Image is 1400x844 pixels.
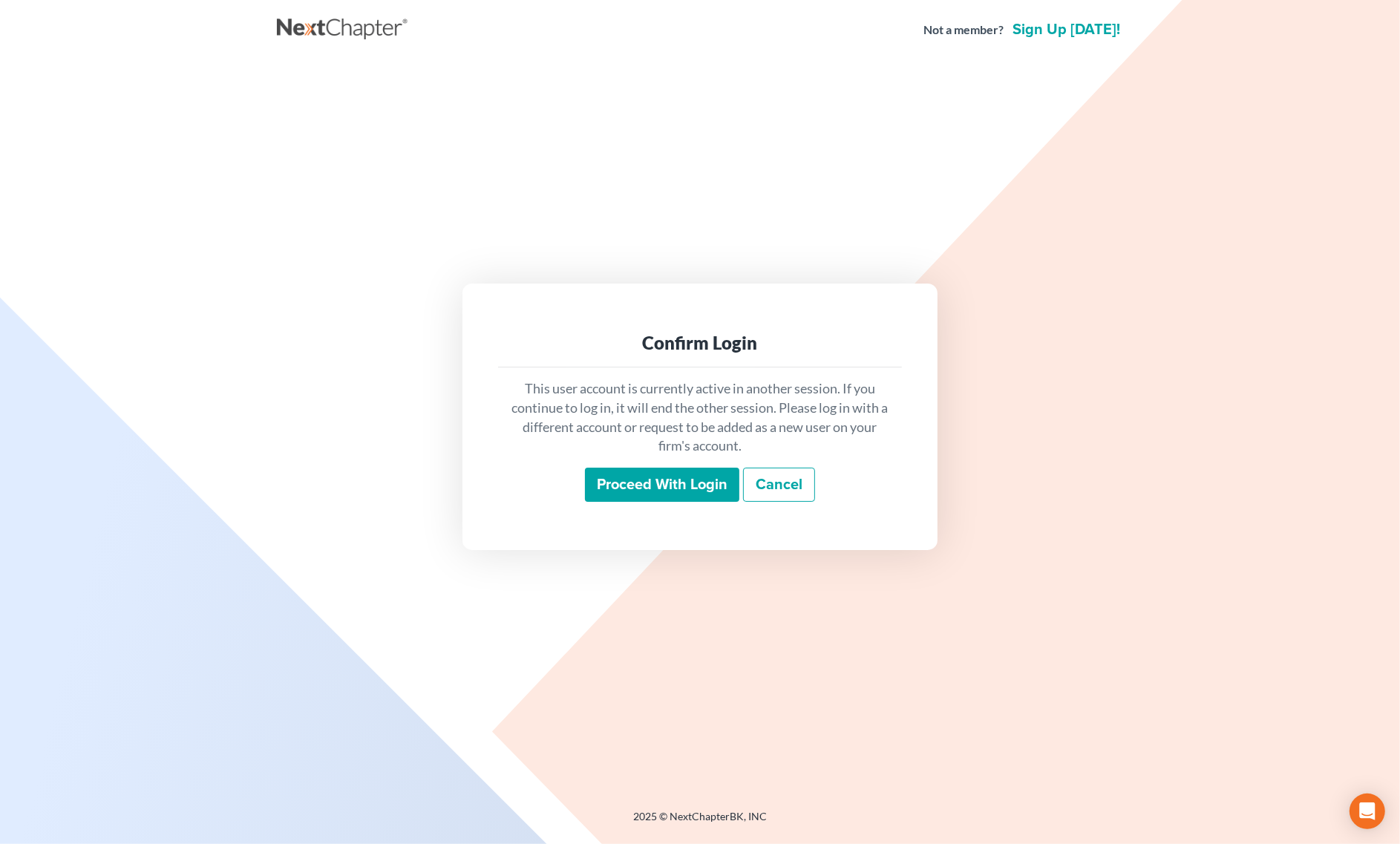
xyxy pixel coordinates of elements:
[585,468,739,502] input: Proceed with login
[1350,794,1385,829] div: Open Intercom Messenger
[510,331,890,355] div: Confirm Login
[277,809,1123,836] div: 2025 © NextChapterBK, INC
[1010,22,1123,37] a: Sign up [DATE]!
[923,22,1004,39] strong: Not a member?
[510,379,890,456] p: This user account is currently active in another session. If you continue to log in, it will end ...
[743,468,815,502] a: Cancel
